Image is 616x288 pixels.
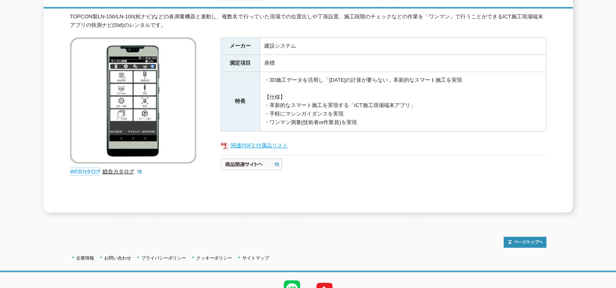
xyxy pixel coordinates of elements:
[260,72,546,131] td: ・3D施工データを活用し「[DATE]の計算が要らない」革新的なスマート施工を実現 【仕様】 ・革新的なスマート施工を実現する「ICT施工現場端末アプリ」 ・手軽にマシンガイダンスを実現 ・ワン...
[504,237,546,248] img: トップページへ
[103,168,142,175] a: 総合カタログ
[221,158,283,171] img: 商品関連サイトへ
[70,37,196,164] img: ICT施工現場端末アプリ 快測ナビ(Std)
[104,255,131,260] a: お問い合わせ
[221,55,260,72] th: 測定項目
[141,255,186,260] a: プライバシーポリシー
[221,38,260,55] th: メーカー
[70,168,101,176] img: webカタログ
[196,255,232,260] a: クッキーポリシー
[76,255,94,260] a: 企業情報
[260,55,546,72] td: 座標
[221,72,260,131] th: 特長
[221,140,546,151] a: 関連PDF2 付属品リスト
[242,255,269,260] a: サイトマップ
[260,38,546,55] td: 建設システム
[70,13,546,30] div: TOPCON製LN-150/LN-100(杭ナビ)などの各測量機器と連動し、複数名で行っていた現場での位置出しや丁張設置、施工段階のチェックなどの作業を「ワンマン」で行うことができるICT施工現...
